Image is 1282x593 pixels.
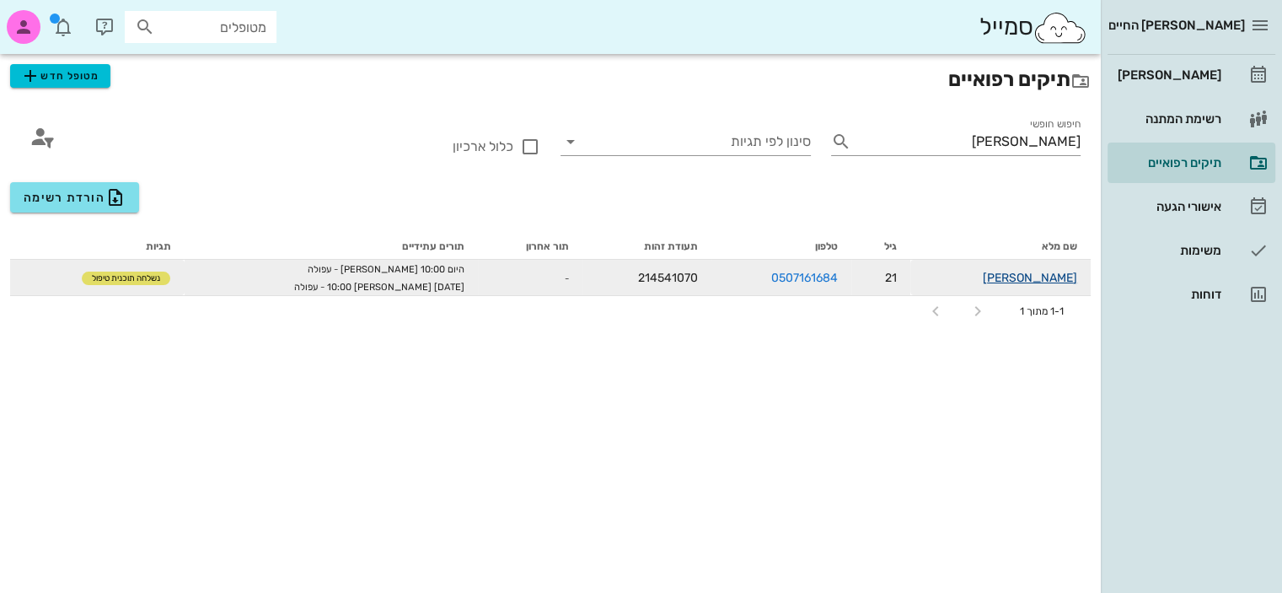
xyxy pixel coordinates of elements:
[1020,304,1064,319] div: 1-1 מתוך 1
[50,13,60,24] span: תג
[20,115,64,159] button: חיפוש מתקדם
[1114,244,1221,257] div: משימות
[565,273,569,284] small: -
[561,128,811,155] div: סינון לפי תגיות
[638,271,698,285] span: 214541070
[92,272,160,285] span: נשלחה תוכנית טיפול
[1114,68,1221,82] div: [PERSON_NAME]
[1030,118,1081,131] label: חיפוש חופשי
[1033,11,1087,45] img: SmileCloud logo
[644,240,698,252] span: תעודת זהות
[884,240,897,252] span: גיל
[526,240,569,252] span: תור אחרון
[1114,200,1221,213] div: אישורי הגעה
[979,9,1087,46] div: סמייל
[1108,99,1275,139] a: רשימת המתנה
[1108,274,1275,315] a: דוחות
[1108,55,1275,95] a: [PERSON_NAME]
[308,264,464,275] small: היום 10:00 [PERSON_NAME] - עפולה
[1114,112,1221,126] div: רשימת המתנה
[146,240,171,252] span: תגיות
[983,271,1077,285] a: [PERSON_NAME]
[24,187,126,208] span: הורדת רשימה
[20,66,99,86] span: מטופל חדש
[815,240,838,252] span: טלפון
[1042,240,1077,252] span: שם מלא
[1108,186,1275,227] a: אישורי הגעה
[711,233,850,260] th: טלפון
[380,138,513,155] label: כלול ארכיון
[10,233,185,260] th: תגיות
[1108,230,1275,271] a: משימות
[402,240,464,252] span: תורים עתידיים
[1114,156,1221,170] div: תיקים רפואיים
[10,182,139,213] button: הורדת רשימה
[185,233,478,260] th: תורים עתידיים
[10,64,1091,94] h2: תיקים רפואיים
[910,233,1091,260] th: שם מלא
[1108,18,1245,33] span: [PERSON_NAME] החיים
[1114,288,1221,301] div: דוחות
[885,271,897,285] span: 21
[478,233,582,260] th: תור אחרון
[1108,143,1275,183] a: תיקים רפואיים
[582,233,711,260] th: תעודת זהות
[10,64,110,88] button: מטופל חדש
[851,233,910,260] th: גיל
[294,282,464,293] small: [DATE] 10:00 [PERSON_NAME] - עפולה
[771,271,838,285] a: 0507161684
